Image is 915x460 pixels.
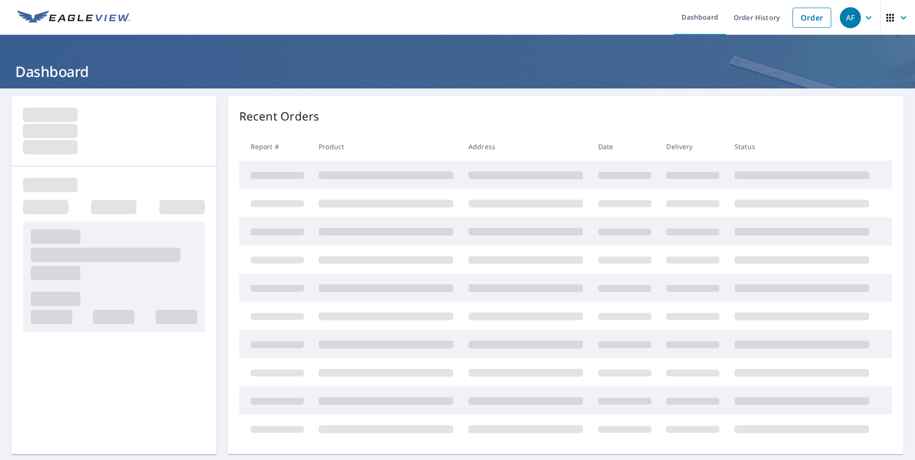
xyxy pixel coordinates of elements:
th: Product [311,132,461,161]
th: Date [591,132,659,161]
a: Order [792,8,831,28]
h1: Dashboard [11,62,904,81]
th: Report # [239,132,312,161]
p: Recent Orders [239,108,320,125]
th: Status [727,132,877,161]
th: Delivery [658,132,727,161]
div: AF [840,7,861,28]
th: Address [461,132,591,161]
img: EV Logo [17,11,130,25]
